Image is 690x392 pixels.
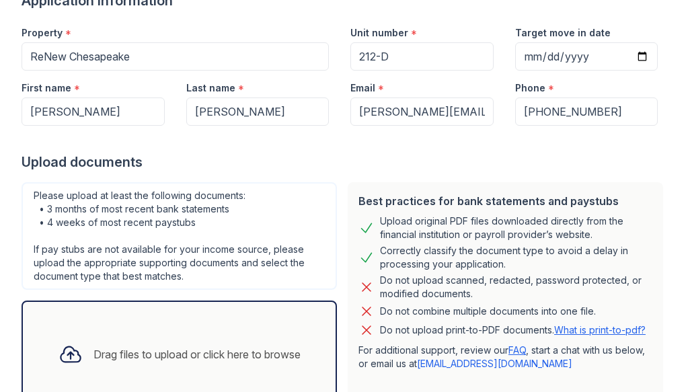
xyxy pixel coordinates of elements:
label: Property [22,26,63,40]
div: Do not combine multiple documents into one file. [380,303,596,319]
a: What is print-to-pdf? [554,324,646,336]
div: Please upload at least the following documents: • 3 months of most recent bank statements • 4 wee... [22,182,337,290]
a: [EMAIL_ADDRESS][DOMAIN_NAME] [417,358,572,369]
label: First name [22,81,71,95]
div: Drag files to upload or click here to browse [93,346,301,362]
label: Last name [186,81,235,95]
p: Do not upload print-to-PDF documents. [380,323,646,337]
div: Correctly classify the document type to avoid a delay in processing your application. [380,244,652,271]
div: Upload documents [22,153,668,171]
div: Upload original PDF files downloaded directly from the financial institution or payroll provider’... [380,214,652,241]
div: Best practices for bank statements and paystubs [358,193,652,209]
a: FAQ [508,344,526,356]
label: Unit number [350,26,408,40]
label: Phone [515,81,545,95]
p: For additional support, review our , start a chat with us below, or email us at [358,344,652,370]
label: Target move in date [515,26,611,40]
div: Do not upload scanned, redacted, password protected, or modified documents. [380,274,652,301]
label: Email [350,81,375,95]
